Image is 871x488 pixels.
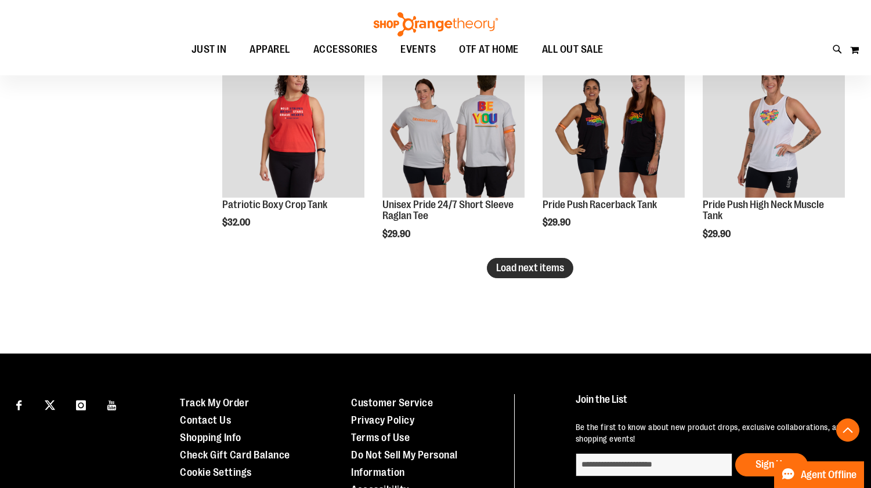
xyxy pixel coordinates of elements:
[351,449,458,478] a: Do Not Sell My Personal Information
[576,453,732,476] input: enter email
[459,37,519,63] span: OTF AT HOME
[372,12,500,37] img: Shop Orangetheory
[40,394,60,414] a: Visit our X page
[774,461,864,488] button: Agent Offline
[496,262,564,274] span: Load next items
[703,56,845,198] img: Pride Push High Neck Muscle Tank
[801,469,856,480] span: Agent Offline
[537,50,691,258] div: product
[250,37,290,63] span: APPAREL
[836,418,859,442] button: Back To Top
[351,414,414,426] a: Privacy Policy
[377,50,530,270] div: product
[543,56,685,198] img: Pride Push Racerback Tank
[735,453,808,476] button: Sign Up
[180,467,252,478] a: Cookie Settings
[222,56,364,198] img: Patriotic Boxy Crop Tank
[382,229,412,239] span: $29.90
[382,56,525,198] img: Unisex Pride 24/7 Short Sleeve Raglan Tee
[351,432,410,443] a: Terms of Use
[222,199,327,210] a: Patriotic Boxy Crop Tank
[313,37,378,63] span: ACCESSORIES
[756,458,787,470] span: Sign Up
[9,394,29,414] a: Visit our Facebook page
[180,432,241,443] a: Shopping Info
[703,229,732,239] span: $29.90
[382,199,514,222] a: Unisex Pride 24/7 Short Sleeve Raglan Tee
[45,400,55,410] img: Twitter
[543,199,657,210] a: Pride Push Racerback Tank
[71,394,91,414] a: Visit our Instagram page
[703,56,845,199] a: Pride Push High Neck Muscle TankNEW
[400,37,436,63] span: EVENTS
[543,56,685,199] a: Pride Push Racerback TankNEW
[542,37,603,63] span: ALL OUT SALE
[222,217,252,228] span: $32.00
[576,394,848,416] h4: Join the List
[543,217,572,228] span: $29.90
[180,397,249,409] a: Track My Order
[382,56,525,199] a: Unisex Pride 24/7 Short Sleeve Raglan TeeNEW
[102,394,122,414] a: Visit our Youtube page
[697,50,851,270] div: product
[191,37,227,63] span: JUST IN
[351,397,433,409] a: Customer Service
[216,50,370,258] div: product
[222,56,364,199] a: Patriotic Boxy Crop TankNEW
[487,258,573,278] button: Load next items
[180,449,290,461] a: Check Gift Card Balance
[180,414,231,426] a: Contact Us
[576,421,848,445] p: Be the first to know about new product drops, exclusive collaborations, and shopping events!
[703,199,824,222] a: Pride Push High Neck Muscle Tank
